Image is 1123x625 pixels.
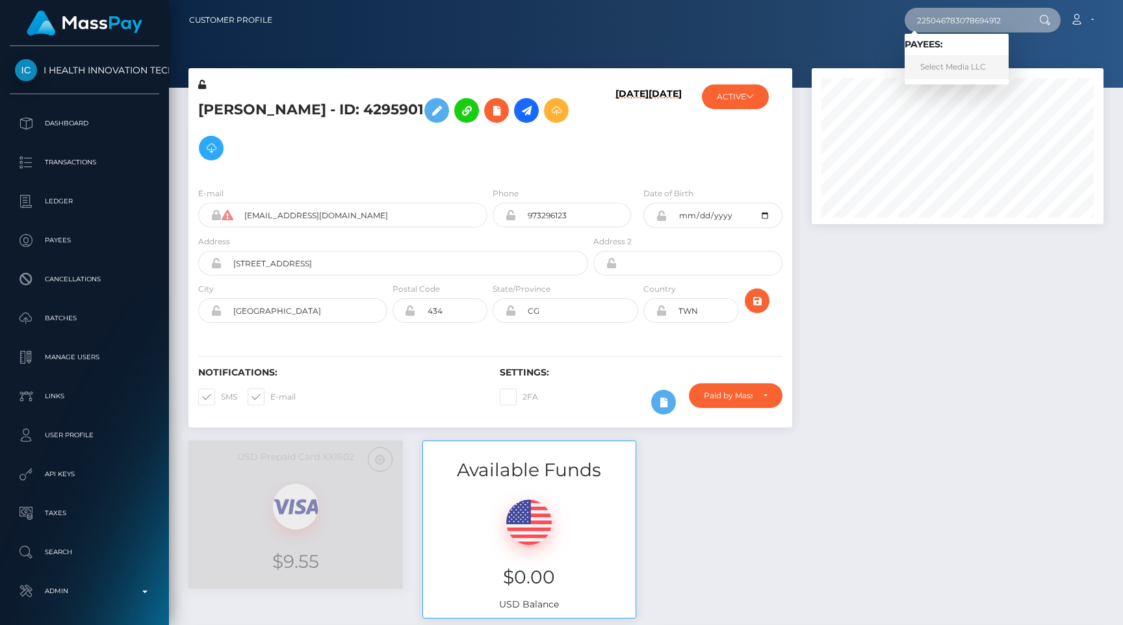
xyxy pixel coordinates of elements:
p: User Profile [15,426,154,445]
label: Address [198,236,230,248]
i: Cannot communicate with payees of this client directly [222,210,233,220]
h6: Settings: [500,367,782,378]
p: API Keys [15,465,154,484]
p: Links [15,387,154,406]
button: Paid by MassPay [689,383,782,408]
label: Country [643,283,676,295]
p: Transactions [15,153,154,172]
h5: [PERSON_NAME] - ID: 4295901 [198,92,581,167]
a: Customer Profile [189,6,272,34]
img: USD.png [506,500,552,545]
a: Search [10,536,159,568]
img: I HEALTH INNOVATION TECH CORP [15,59,37,81]
h6: USD Prepaid Card XX1602 [188,440,403,463]
h3: $9.55 [198,549,393,574]
p: Dashboard [15,114,154,133]
a: Select Media LLC [905,55,1009,79]
a: Ledger [10,185,159,218]
p: Admin [15,581,154,601]
input: Search... [905,8,1027,32]
p: Batches [15,309,154,328]
a: API Keys [10,458,159,491]
label: City [198,283,214,295]
div: Paid by MassPay [704,390,753,401]
label: Address 2 [593,236,632,248]
h6: Payees: [905,39,1009,50]
button: ACTIVE [702,84,769,109]
label: Date of Birth [643,188,693,199]
a: Cancellations [10,263,159,296]
label: SMS [198,389,237,405]
h6: Notifications: [198,367,480,378]
h3: Available Funds [423,457,636,483]
a: User Profile [10,419,159,452]
p: Manage Users [15,348,154,367]
p: Payees [15,231,154,250]
p: Taxes [15,504,154,523]
a: Transactions [10,146,159,179]
label: 2FA [500,389,538,405]
a: Taxes [10,497,159,529]
p: Cancellations [15,270,154,289]
a: Dashboard [10,107,159,140]
h6: [DATE] [649,88,682,99]
a: Payees [10,224,159,257]
label: State/Province [493,283,550,295]
a: Initiate Payout [514,98,539,123]
a: Links [10,380,159,413]
a: Batches [10,302,159,335]
div: USD Balance [423,483,636,618]
a: Admin [10,575,159,607]
label: E-mail [198,188,224,199]
a: Manage Users [10,341,159,374]
img: MassPay Logo [27,10,142,36]
label: Postal Code [393,283,440,295]
h6: [DATE] [615,88,649,172]
label: Phone [493,188,519,199]
img: visa.png [273,484,318,529]
a: [DATE] [649,88,682,177]
label: E-mail [248,389,296,405]
span: I HEALTH INNOVATION TECH CORP [10,64,159,76]
h3: $0.00 [433,565,626,590]
p: Ledger [15,192,154,211]
p: Search [15,542,154,562]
